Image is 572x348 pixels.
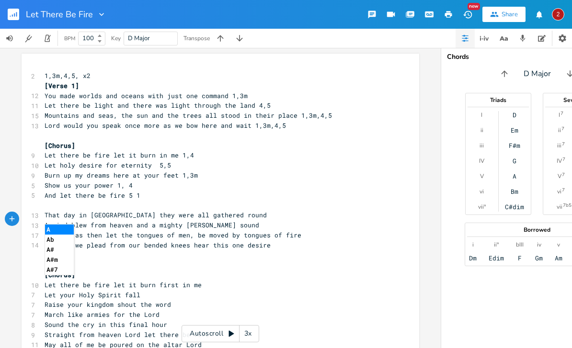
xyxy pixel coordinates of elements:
[489,254,504,262] div: Edim
[563,202,572,209] sup: 7b5
[479,157,484,165] div: IV
[561,125,564,133] sup: 7
[240,325,257,342] div: 3x
[45,245,74,255] li: A#
[513,157,516,165] div: G
[557,241,560,248] div: v
[480,142,484,149] div: iii
[45,291,140,299] span: Let your Holy Spirit fall
[45,101,271,110] span: Let there be light and there was light through the land 4,5
[45,211,267,219] span: That day in [GEOGRAPHIC_DATA] they were all gathered round
[472,241,474,248] div: i
[182,325,259,342] div: Autoscroll
[45,241,271,249] span: So Lord we plead from our bended knees hear this one desire
[562,140,565,148] sup: 7
[557,142,561,149] div: iii
[128,34,150,43] span: D Major
[562,171,565,179] sup: 7
[64,36,75,41] div: BPM
[45,235,74,245] li: Ab
[45,231,301,239] span: And now as then let the tongues of men, be moved by tongues of fire
[45,161,171,169] span: Let holy desire for eternity 5,5
[183,35,210,41] div: Transpose
[516,241,524,248] div: bIII
[45,191,140,200] span: And let there be fire 5 1
[481,111,482,119] div: I
[45,71,91,80] span: 1,3m,4,5, x2
[45,330,209,339] span: Straight from heaven Lord let there be fire
[45,181,133,190] span: Show us your power 1, 4
[45,91,248,100] span: You made worlds and oceans with just one command 1,3m
[45,121,286,130] span: Lord would you speak once more as we bow here and wait 1,3m,4,5
[535,254,543,262] div: Gm
[26,10,93,19] span: Let There Be Fire
[558,126,561,134] div: ii
[511,126,518,134] div: Em
[45,265,74,275] li: A#7
[552,3,564,25] button: 2
[45,270,75,279] span: [Chorus]
[478,203,486,211] div: vii°
[45,255,74,265] li: A#m
[45,111,332,120] span: Mountains and seas, the sun and the trees all stood in their place 1,3m,4,5
[505,203,524,211] div: C#dim
[45,221,259,229] span: A wind blew from heaven and a mighty [PERSON_NAME] sound
[562,156,565,163] sup: 7
[480,126,483,134] div: ii
[555,254,562,262] div: Am
[45,151,194,159] span: Let there be fire let it burn in me 1,4
[45,81,79,90] span: [Verse 1]
[469,254,477,262] div: Dm
[502,10,518,19] div: Share
[45,141,75,150] span: [Chorus]
[45,225,74,235] li: A
[537,241,541,248] div: iv
[45,300,171,309] span: Raise your kingdom shout the word
[468,3,480,10] div: New
[518,254,522,262] div: F
[558,172,561,180] div: V
[511,188,518,195] div: Bm
[480,188,484,195] div: vi
[562,186,565,194] sup: 7
[557,188,561,195] div: vi
[557,203,562,211] div: vii
[509,142,520,149] div: F#m
[466,97,531,103] div: Triads
[513,172,516,180] div: A
[494,241,499,248] div: ii°
[45,171,198,180] span: Burn up my dreams here at your feet 1,3m
[561,110,563,117] sup: 7
[482,7,526,22] button: Share
[45,310,160,319] span: March like armies for the Lord
[559,111,560,119] div: I
[111,35,121,41] div: Key
[45,281,202,289] span: Let there be fire let it burn first in me
[524,68,551,79] span: D Major
[557,157,562,165] div: IV
[552,8,564,21] div: 2WaterMatt
[480,172,484,180] div: V
[458,6,477,23] button: New
[513,111,516,119] div: D
[45,320,167,329] span: Sound the cry in this final hour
